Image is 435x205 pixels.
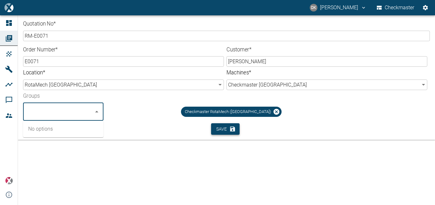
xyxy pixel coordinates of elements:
img: logo [4,3,13,12]
input: Order Number [23,56,224,67]
div: Checkmaster [GEOGRAPHIC_DATA] [226,80,427,90]
button: Save [211,123,240,135]
button: donovan.kennelly@rotamech.co.za [309,2,367,13]
button: Checkmaster [375,2,416,13]
div: No options [23,121,103,137]
div: Checkmaster RotaMech ([GEOGRAPHIC_DATA]) [181,107,282,117]
label: Order Number * [23,46,174,53]
input: Quotation No [23,31,430,41]
img: Xplore Logo [5,177,13,185]
input: Customer [226,56,427,67]
span: Checkmaster RotaMech ([GEOGRAPHIC_DATA]) [181,109,275,115]
label: Location * [23,69,174,77]
div: RotaMech [GEOGRAPHIC_DATA] [23,80,224,90]
label: Quotation No * [23,20,328,28]
label: Customer * [226,46,377,53]
div: DK [310,4,317,11]
button: Close [92,107,101,116]
label: Machines * [226,69,377,77]
label: Groups [23,92,83,100]
button: Settings [420,2,431,13]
